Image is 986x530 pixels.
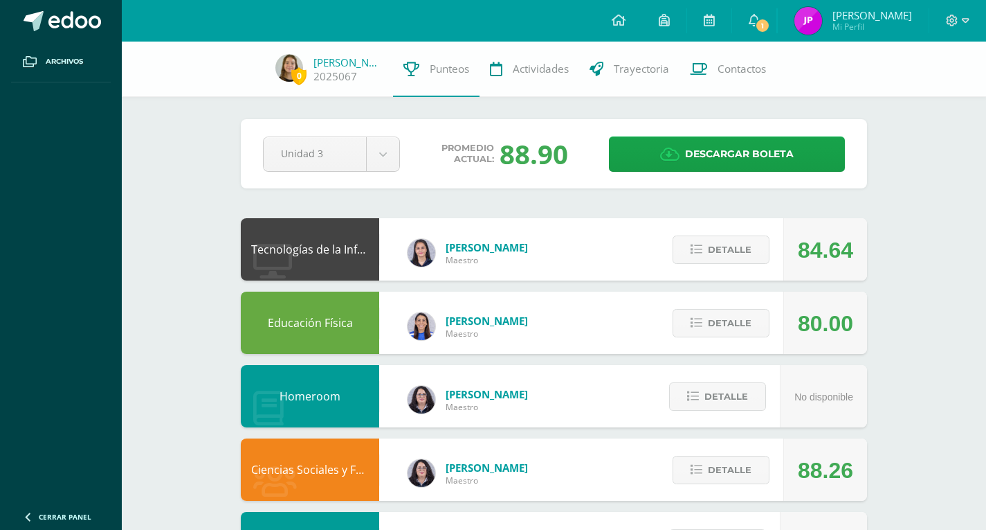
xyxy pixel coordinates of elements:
[500,136,568,172] div: 88.90
[408,239,435,267] img: dbcf09110664cdb6f63fe058abfafc14.png
[313,55,383,69] a: [PERSON_NAME]
[609,136,845,172] a: Descargar boleta
[446,461,528,475] span: [PERSON_NAME]
[480,42,579,97] a: Actividades
[241,292,379,354] div: Educación Física
[393,42,480,97] a: Punteos
[408,459,435,487] img: f270ddb0ea09d79bf84e45c6680ec463.png
[798,292,853,355] div: 80.00
[241,365,379,427] div: Homeroom
[446,314,528,328] span: [PERSON_NAME]
[513,62,569,76] span: Actividades
[446,240,528,254] span: [PERSON_NAME]
[264,137,399,171] a: Unidad 3
[669,382,766,411] button: Detalle
[718,62,766,76] span: Contactos
[408,386,435,414] img: f270ddb0ea09d79bf84e45c6680ec463.png
[446,401,528,413] span: Maestro
[446,254,528,266] span: Maestro
[794,7,822,35] img: fa32285e9175087e9a639fe48bd6229c.png
[446,328,528,339] span: Maestro
[241,439,379,501] div: Ciencias Sociales y Formación Ciudadana
[46,56,83,67] span: Archivos
[708,237,751,263] span: Detalle
[446,475,528,486] span: Maestro
[832,8,912,22] span: [PERSON_NAME]
[673,236,769,264] button: Detalle
[441,143,494,165] span: Promedio actual:
[708,457,751,483] span: Detalle
[408,312,435,340] img: 0eea5a6ff783132be5fd5ba128356f6f.png
[614,62,669,76] span: Trayectoria
[794,391,853,403] span: No disponible
[673,309,769,337] button: Detalle
[579,42,679,97] a: Trayectoria
[708,310,751,336] span: Detalle
[11,42,111,82] a: Archivos
[313,69,357,84] a: 2025067
[832,21,912,33] span: Mi Perfil
[798,219,853,281] div: 84.64
[685,137,794,171] span: Descargar boleta
[754,18,769,33] span: 1
[275,54,303,82] img: 496daf4577007a497a3b4711a5c8dd05.png
[291,67,307,85] span: 0
[281,137,349,170] span: Unidad 3
[430,62,469,76] span: Punteos
[446,387,528,401] span: [PERSON_NAME]
[704,384,748,409] span: Detalle
[241,218,379,281] div: Tecnologías de la Información y Comunicación: Computación
[798,439,853,502] div: 88.26
[679,42,776,97] a: Contactos
[673,456,769,484] button: Detalle
[39,512,91,522] span: Cerrar panel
